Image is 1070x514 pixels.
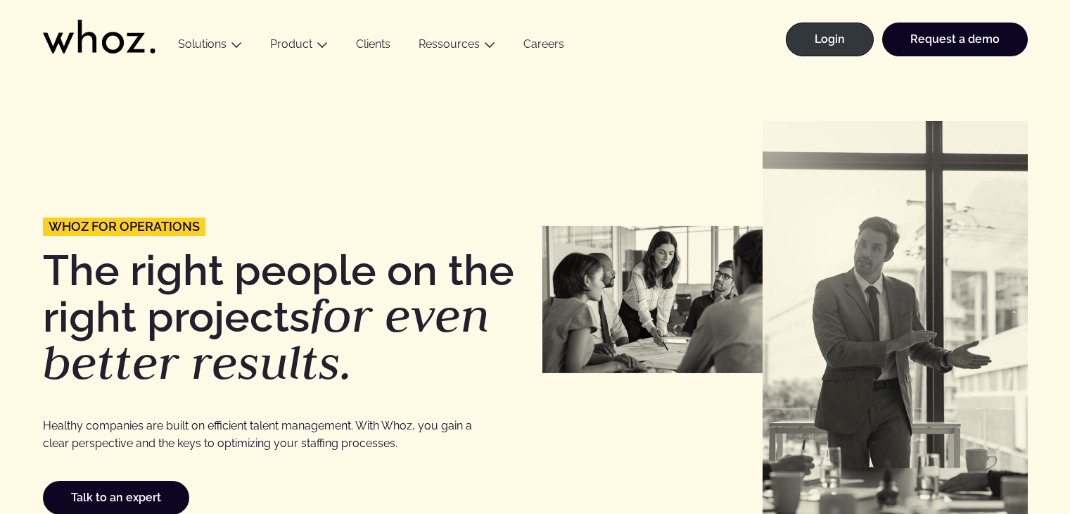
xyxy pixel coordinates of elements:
a: Clients [342,37,405,56]
span: Whoz for Operations [49,220,200,233]
button: Product [256,37,342,56]
button: Solutions [164,37,256,56]
button: Ressources [405,37,509,56]
p: Healthy companies are built on efficient talent management. With Whoz, you gain a clear perspecti... [43,417,480,453]
a: Login [786,23,874,56]
a: Careers [509,37,578,56]
a: Ressources [419,37,480,51]
em: for even better results. [43,284,490,394]
h1: The right people on the right projects [43,249,528,387]
a: Request a demo [882,23,1028,56]
a: Product [270,37,312,51]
